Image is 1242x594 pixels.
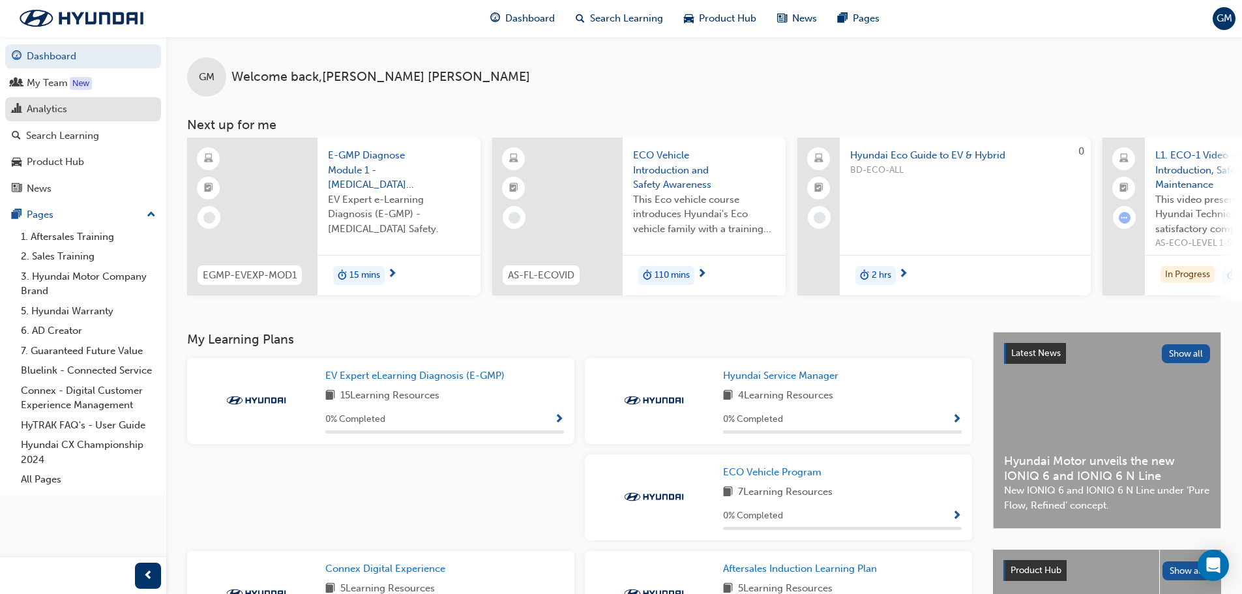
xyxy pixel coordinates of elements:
[643,267,652,284] span: duration-icon
[1119,212,1131,224] span: learningRecordVerb_ATTEMPT-icon
[70,77,92,90] div: Tooltip anchor
[220,394,292,407] img: Trak
[5,42,161,203] button: DashboardMy TeamAnalyticsSearch LearningProduct HubNews
[16,361,161,381] a: Bluelink - Connected Service
[5,203,161,227] button: Pages
[1217,11,1232,26] span: GM
[349,268,380,283] span: 15 mins
[505,11,555,26] span: Dashboard
[12,209,22,221] span: pages-icon
[27,155,84,170] div: Product Hub
[838,10,848,27] span: pages-icon
[952,511,962,522] span: Show Progress
[814,151,823,168] span: laptop-icon
[16,321,161,341] a: 6. AD Creator
[166,117,1242,132] h3: Next up for me
[328,148,470,192] span: E-GMP Diagnose Module 1 - [MEDICAL_DATA] Safety
[898,269,908,280] span: next-icon
[5,177,161,201] a: News
[143,568,153,584] span: prev-icon
[27,207,53,222] div: Pages
[338,267,347,284] span: duration-icon
[12,130,21,142] span: search-icon
[1162,344,1211,363] button: Show all
[231,70,530,85] span: Welcome back , [PERSON_NAME] [PERSON_NAME]
[5,124,161,148] a: Search Learning
[147,207,156,224] span: up-icon
[1213,7,1235,30] button: GM
[655,268,690,283] span: 110 mins
[5,150,161,174] a: Product Hub
[723,561,882,576] a: Aftersales Induction Learning Plan
[204,151,213,168] span: learningResourceType_ELEARNING-icon
[699,11,756,26] span: Product Hub
[325,412,385,427] span: 0 % Completed
[5,44,161,68] a: Dashboard
[723,368,844,383] a: Hyundai Service Manager
[777,10,787,27] span: news-icon
[767,5,827,32] a: news-iconNews
[480,5,565,32] a: guage-iconDashboard
[1004,343,1210,364] a: Latest NewsShow all
[492,138,786,295] a: AS-FL-ECOVIDECO Vehicle Introduction and Safety AwarenessThis Eco vehicle course introduces Hyund...
[723,466,821,478] span: ECO Vehicle Program
[1078,145,1084,157] span: 0
[325,563,445,574] span: Connex Digital Experience
[814,212,825,224] span: learningRecordVerb_NONE-icon
[723,563,877,574] span: Aftersales Induction Learning Plan
[853,11,880,26] span: Pages
[7,5,156,32] a: Trak
[203,268,297,283] span: EGMP-EVEXP-MOD1
[16,381,161,415] a: Connex - Digital Customer Experience Management
[26,128,99,143] div: Search Learning
[12,78,22,89] span: people-icon
[16,246,161,267] a: 2. Sales Training
[554,411,564,428] button: Show Progress
[509,151,518,168] span: learningResourceType_ELEARNING-icon
[325,388,335,404] span: book-icon
[673,5,767,32] a: car-iconProduct Hub
[490,10,500,27] span: guage-icon
[684,10,694,27] span: car-icon
[340,388,439,404] span: 15 Learning Resources
[792,11,817,26] span: News
[199,70,214,85] span: GM
[850,148,1080,163] span: Hyundai Eco Guide to EV & Hybrid
[187,138,481,295] a: EGMP-EVEXP-MOD1E-GMP Diagnose Module 1 - [MEDICAL_DATA] SafetyEV Expert e-Learning Diagnosis (E-G...
[325,561,451,576] a: Connex Digital Experience
[16,301,161,321] a: 5. Hyundai Warranty
[387,269,397,280] span: next-icon
[203,212,215,224] span: learningRecordVerb_NONE-icon
[723,388,733,404] span: book-icon
[328,192,470,237] span: EV Expert e-Learning Diagnosis (E-GMP) - [MEDICAL_DATA] Safety.
[1227,267,1236,284] span: duration-icon
[16,435,161,469] a: Hyundai CX Championship 2024
[12,156,22,168] span: car-icon
[633,148,775,192] span: ECO Vehicle Introduction and Safety Awareness
[1003,560,1211,581] a: Product HubShow all
[187,332,972,347] h3: My Learning Plans
[1119,180,1129,197] span: booktick-icon
[860,267,869,284] span: duration-icon
[509,180,518,197] span: booktick-icon
[565,5,673,32] a: search-iconSearch Learning
[723,412,783,427] span: 0 % Completed
[952,411,962,428] button: Show Progress
[1161,266,1215,284] div: In Progress
[204,180,213,197] span: booktick-icon
[872,268,891,283] span: 2 hrs
[16,341,161,361] a: 7. Guaranteed Future Value
[952,414,962,426] span: Show Progress
[814,180,823,197] span: booktick-icon
[952,508,962,524] button: Show Progress
[797,138,1091,295] a: 0Hyundai Eco Guide to EV & HybridBD-ECO-ALLduration-icon2 hrs
[697,269,707,280] span: next-icon
[827,5,890,32] a: pages-iconPages
[1004,483,1210,512] span: New IONIQ 6 and IONIQ 6 N Line under ‘Pure Flow, Refined’ concept.
[508,268,574,283] span: AS-FL-ECOVID
[16,267,161,301] a: 3. Hyundai Motor Company Brand
[723,370,838,381] span: Hyundai Service Manager
[325,368,510,383] a: EV Expert eLearning Diagnosis (E-GMP)
[1011,348,1061,359] span: Latest News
